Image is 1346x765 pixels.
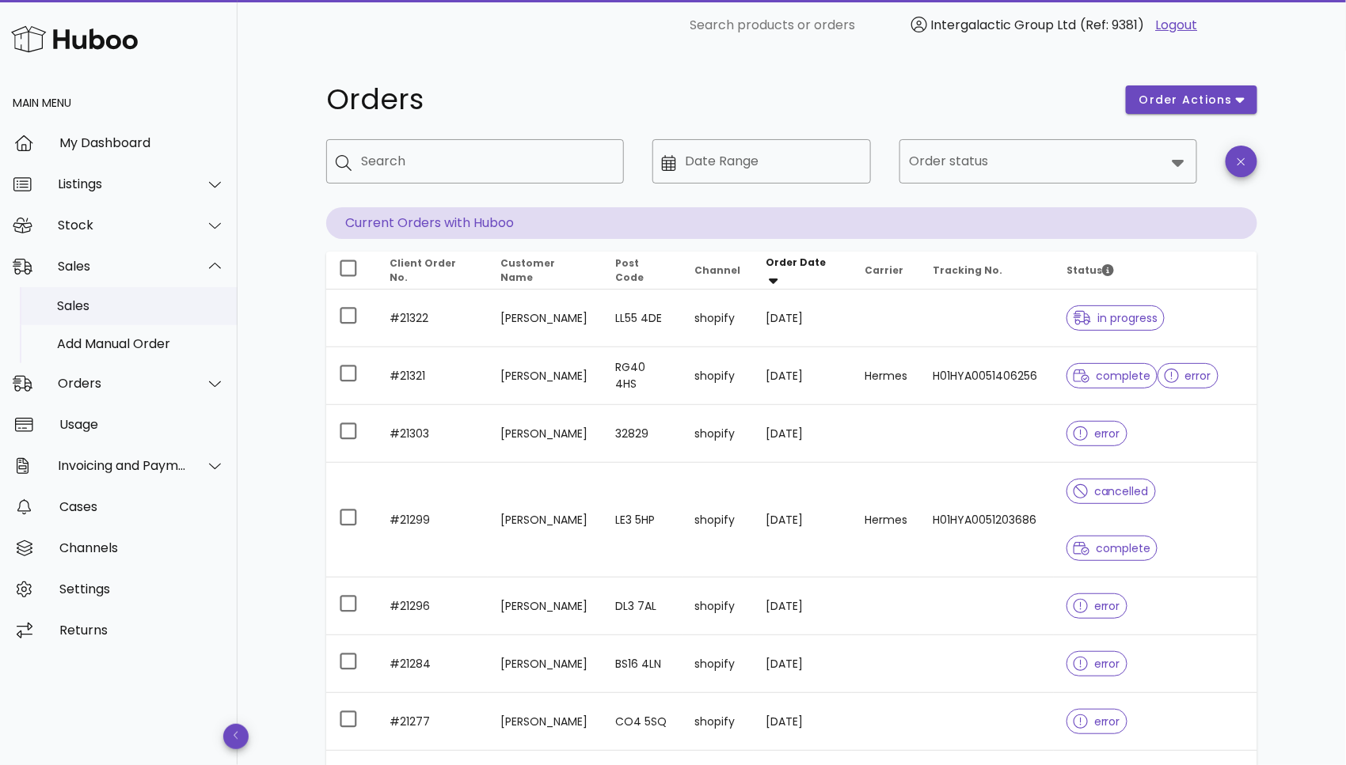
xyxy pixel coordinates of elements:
span: error [1074,600,1120,612]
td: #21303 [377,405,488,463]
h1: Orders [326,85,1107,114]
td: [DATE] [754,347,853,405]
span: error [1165,370,1211,381]
td: shopify [683,347,754,405]
div: Channels [59,540,225,555]
div: Order status [899,139,1197,184]
th: Post Code [603,252,682,290]
div: Listings [58,176,187,191]
div: Stock [58,218,187,233]
th: Customer Name [488,252,603,290]
span: Carrier [865,263,903,277]
td: [DATE] [754,405,853,463]
div: My Dashboard [59,135,225,150]
td: [DATE] [754,693,853,751]
td: shopify [683,578,754,635]
th: Channel [683,252,754,290]
div: Cases [59,499,225,514]
td: [DATE] [754,463,853,578]
td: shopify [683,693,754,751]
td: 32829 [603,405,682,463]
td: [PERSON_NAME] [488,463,603,578]
span: Post Code [615,256,644,284]
td: #21277 [377,693,488,751]
div: Invoicing and Payments [58,458,187,473]
td: #21322 [377,290,488,347]
td: shopify [683,405,754,463]
span: Channel [695,263,741,277]
span: Order Date [766,256,827,269]
td: #21321 [377,347,488,405]
span: order actions [1139,92,1234,108]
td: [PERSON_NAME] [488,405,603,463]
div: Sales [58,259,187,274]
td: [DATE] [754,635,853,693]
span: Tracking No. [933,263,1002,277]
button: order actions [1126,85,1257,114]
td: #21284 [377,635,488,693]
td: Hermes [852,347,920,405]
div: Sales [57,298,225,313]
div: Add Manual Order [57,336,225,351]
span: Customer Name [500,256,555,284]
th: Tracking No. [920,252,1054,290]
span: in progress [1074,312,1158,324]
th: Carrier [852,252,920,290]
img: Huboo Logo [11,22,138,56]
td: [PERSON_NAME] [488,693,603,751]
td: RG40 4HS [603,347,682,405]
div: Usage [59,417,225,432]
td: #21299 [377,463,488,578]
td: [PERSON_NAME] [488,578,603,635]
th: Client Order No. [377,252,488,290]
span: error [1074,716,1120,727]
td: Hermes [852,463,920,578]
td: LL55 4DE [603,290,682,347]
span: Status [1067,263,1114,277]
div: Settings [59,581,225,596]
td: CO4 5SQ [603,693,682,751]
td: #21296 [377,578,488,635]
td: [PERSON_NAME] [488,290,603,347]
td: [PERSON_NAME] [488,635,603,693]
td: shopify [683,635,754,693]
td: [DATE] [754,578,853,635]
td: H01HYA0051406256 [920,347,1054,405]
span: complete [1074,370,1150,381]
th: Status [1054,252,1257,290]
th: Order Date: Sorted descending. Activate to remove sorting. [754,252,853,290]
td: H01HYA0051203686 [920,463,1054,578]
td: LE3 5HP [603,463,682,578]
p: Current Orders with Huboo [326,207,1257,239]
span: error [1074,658,1120,669]
td: DL3 7AL [603,578,682,635]
span: Intergalactic Group Ltd [931,16,1077,34]
span: error [1074,428,1120,439]
span: Client Order No. [390,256,456,284]
td: shopify [683,290,754,347]
td: shopify [683,463,754,578]
span: cancelled [1074,486,1149,497]
div: Returns [59,623,225,638]
td: BS16 4LN [603,635,682,693]
td: [DATE] [754,290,853,347]
span: (Ref: 9381) [1081,16,1145,34]
div: Orders [58,376,187,391]
a: Logout [1156,16,1198,35]
td: [PERSON_NAME] [488,347,603,405]
span: complete [1074,543,1150,554]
